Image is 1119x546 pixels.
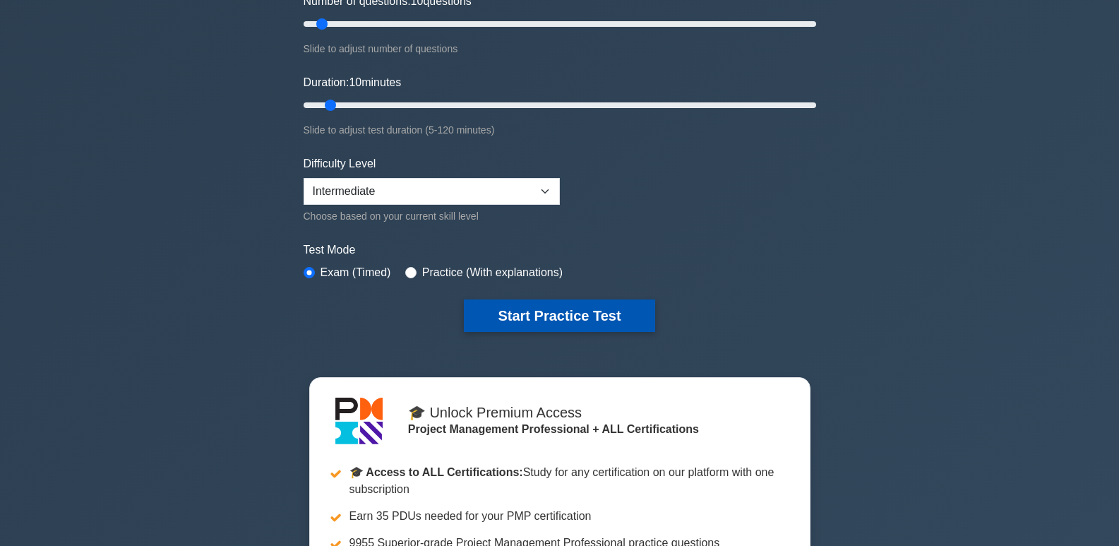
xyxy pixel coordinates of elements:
[349,76,361,88] span: 10
[304,208,560,225] div: Choose based on your current skill level
[422,264,563,281] label: Practice (With explanations)
[464,299,654,332] button: Start Practice Test
[304,155,376,172] label: Difficulty Level
[304,242,816,259] label: Test Mode
[304,121,816,138] div: Slide to adjust test duration (5-120 minutes)
[321,264,391,281] label: Exam (Timed)
[304,74,402,91] label: Duration: minutes
[304,40,816,57] div: Slide to adjust number of questions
